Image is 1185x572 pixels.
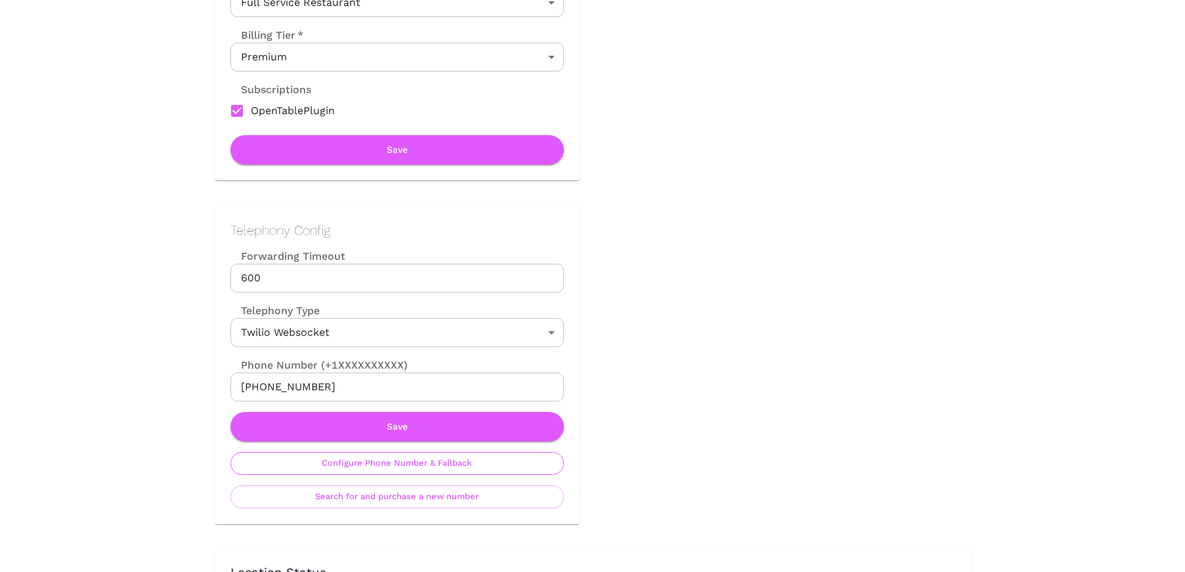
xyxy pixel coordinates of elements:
[230,82,311,97] label: Subscriptions
[230,412,564,441] button: Save
[230,303,320,318] label: Telephony Type
[230,357,564,373] label: Phone Number (+1XXXXXXXXXX)
[230,43,564,71] div: Premium
[230,222,564,238] h2: Telephony Config
[230,28,303,43] label: Billing Tier
[230,452,564,475] button: Configure Phone Number & Fallback
[251,103,335,119] span: OpenTablePlugin
[230,485,564,508] button: Search for and purchase a new number
[230,249,564,264] label: Forwarding Timeout
[230,318,564,347] div: Twilio Websocket
[230,135,564,165] button: Save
